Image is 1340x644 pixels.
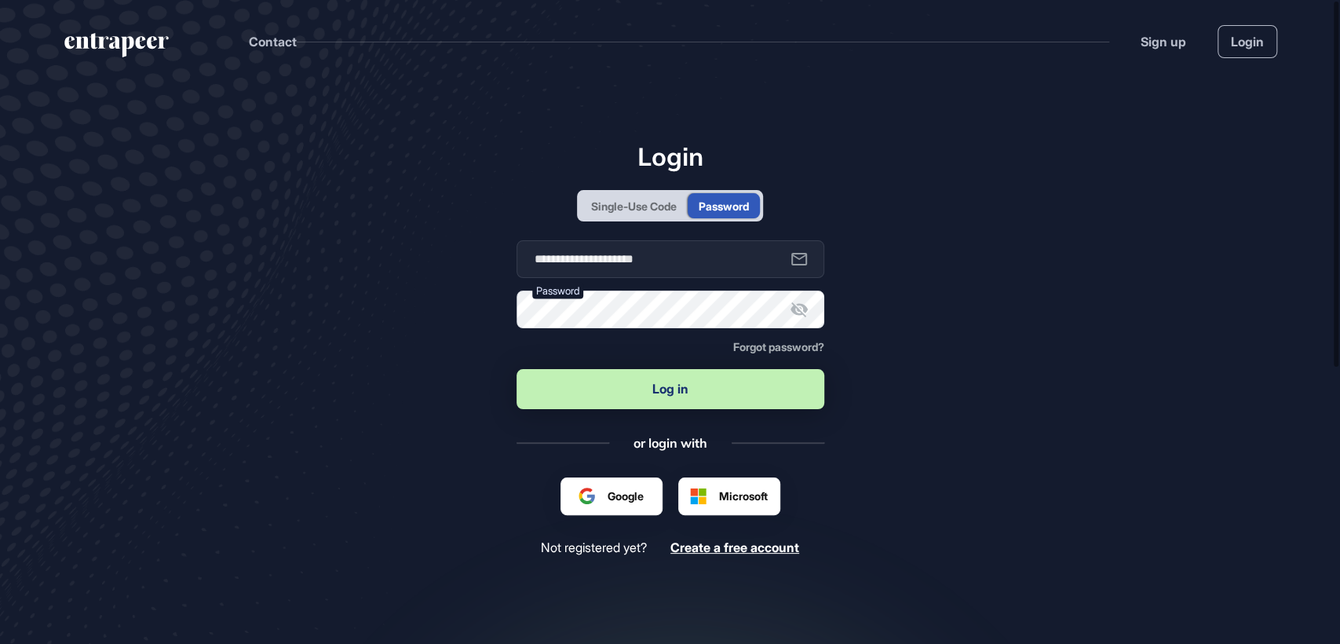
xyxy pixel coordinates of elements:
[699,198,749,214] div: Password
[249,31,297,52] button: Contact
[517,141,824,171] h1: Login
[63,33,170,63] a: entrapeer-logo
[733,341,824,353] a: Forgot password?
[1218,25,1277,58] a: Login
[517,369,824,409] button: Log in
[1141,32,1186,51] a: Sign up
[532,283,583,299] label: Password
[733,340,824,353] span: Forgot password?
[719,488,768,504] span: Microsoft
[670,540,799,555] span: Create a free account
[591,198,677,214] div: Single-Use Code
[670,540,799,555] a: Create a free account
[541,540,647,555] span: Not registered yet?
[633,434,707,452] div: or login with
